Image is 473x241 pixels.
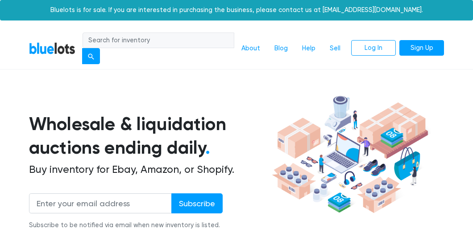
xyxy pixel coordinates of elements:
a: Sell [323,40,348,57]
input: Search for inventory [83,33,234,49]
a: About [234,40,267,57]
a: BlueLots [29,42,75,55]
input: Enter your email address [29,193,172,213]
a: Blog [267,40,295,57]
a: Help [295,40,323,57]
a: Log In [351,40,396,56]
span: . [205,137,210,159]
a: Sign Up [399,40,444,56]
h2: Buy inventory for Ebay, Amazon, or Shopify. [29,163,270,176]
h1: Wholesale & liquidation auctions ending daily [29,112,270,159]
img: hero-ee84e7d0318cb26816c560f6b4441b76977f77a177738b4e94f68c95b2b83dbb.png [270,93,431,216]
div: Subscribe to be notified via email when new inventory is listed. [29,221,223,230]
input: Subscribe [171,193,223,213]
